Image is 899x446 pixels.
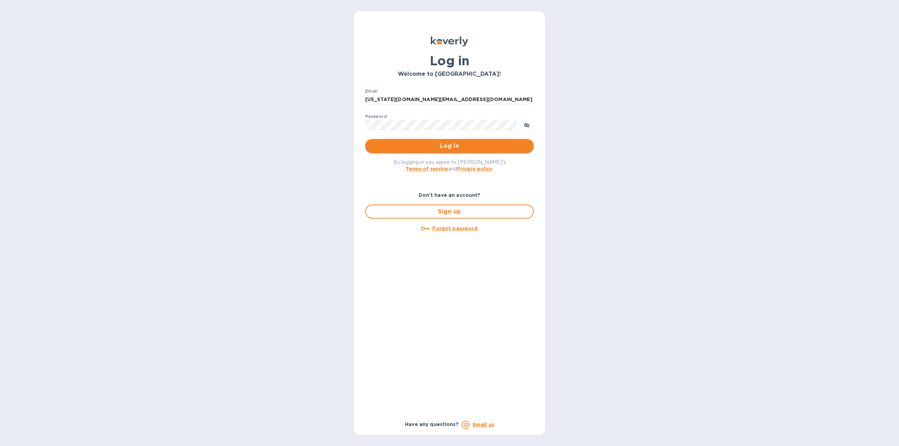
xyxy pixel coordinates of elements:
[457,166,492,172] a: Privacy policy
[365,89,378,93] label: Email
[371,142,528,150] span: Log in
[365,205,534,219] button: Sign up
[419,192,481,198] b: Don't have an account?
[405,421,459,427] b: Have any questions?
[365,114,387,119] label: Password
[431,36,468,46] img: Koverly
[393,159,506,172] span: By logging in you agree to [PERSON_NAME]'s and .
[365,94,534,105] input: Enter email address
[432,226,478,231] u: Forgot password
[365,53,534,68] h1: Log in
[365,71,534,78] h3: Welcome to [GEOGRAPHIC_DATA]!
[473,422,494,427] a: Email us
[365,139,534,153] button: Log in
[406,166,448,172] a: Terms of service
[520,118,534,132] button: toggle password visibility
[372,207,527,216] span: Sign up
